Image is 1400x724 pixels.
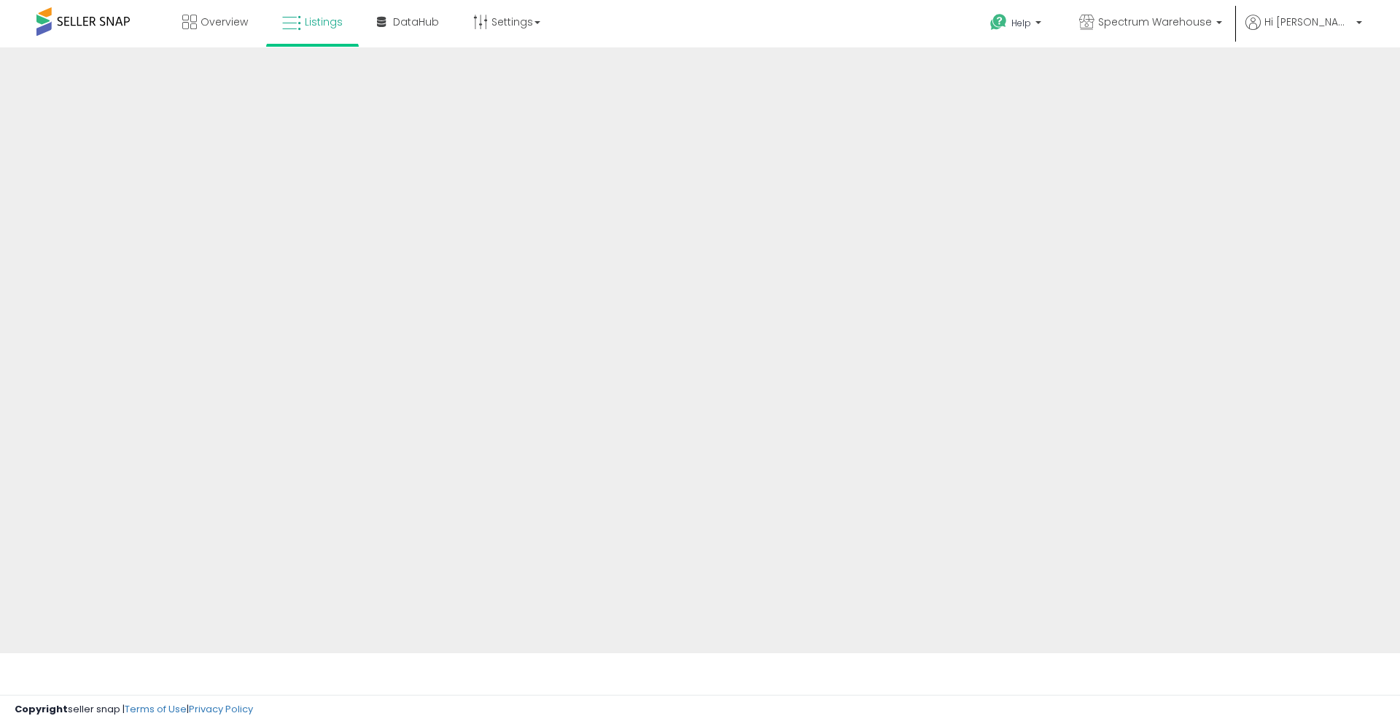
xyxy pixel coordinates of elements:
[979,2,1056,47] a: Help
[1011,17,1031,29] span: Help
[1264,15,1352,29] span: Hi [PERSON_NAME]
[989,13,1008,31] i: Get Help
[305,15,343,29] span: Listings
[201,15,248,29] span: Overview
[1098,15,1212,29] span: Spectrum Warehouse
[1245,15,1362,47] a: Hi [PERSON_NAME]
[393,15,439,29] span: DataHub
